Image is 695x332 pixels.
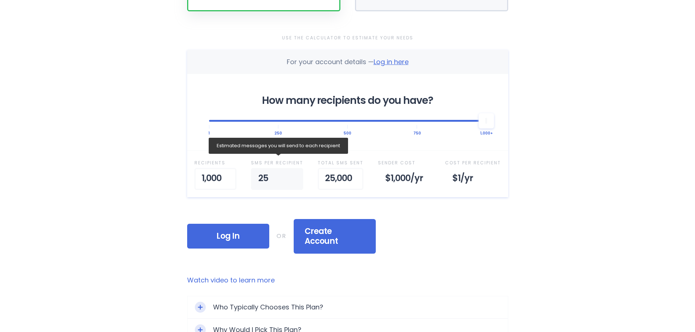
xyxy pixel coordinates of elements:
[378,168,430,190] div: $1,000 /yr
[318,158,363,168] div: Total SMS Sent
[187,33,508,43] div: Use the Calculator to Estimate Your Needs
[251,168,303,190] div: 25
[374,57,409,66] span: Log in here
[277,231,286,241] div: OR
[378,158,430,168] div: Sender Cost
[209,96,486,105] div: How many recipients do you have?
[188,296,508,318] div: Toggle ExpandWho Typically Chooses This Plan?
[187,224,269,249] div: Log In
[195,302,206,313] div: Toggle Expand
[198,231,258,241] span: Log In
[251,158,303,168] div: SMS per Recipient
[287,57,409,67] div: For your account details —
[194,168,236,190] div: 1,000
[445,158,501,168] div: Cost Per Recipient
[305,226,365,246] span: Create Account
[187,276,508,285] a: Watch video to learn more
[445,168,501,190] div: $1 /yr
[318,168,363,190] div: 25,000
[294,219,376,254] div: Create Account
[194,158,236,168] div: Recipient s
